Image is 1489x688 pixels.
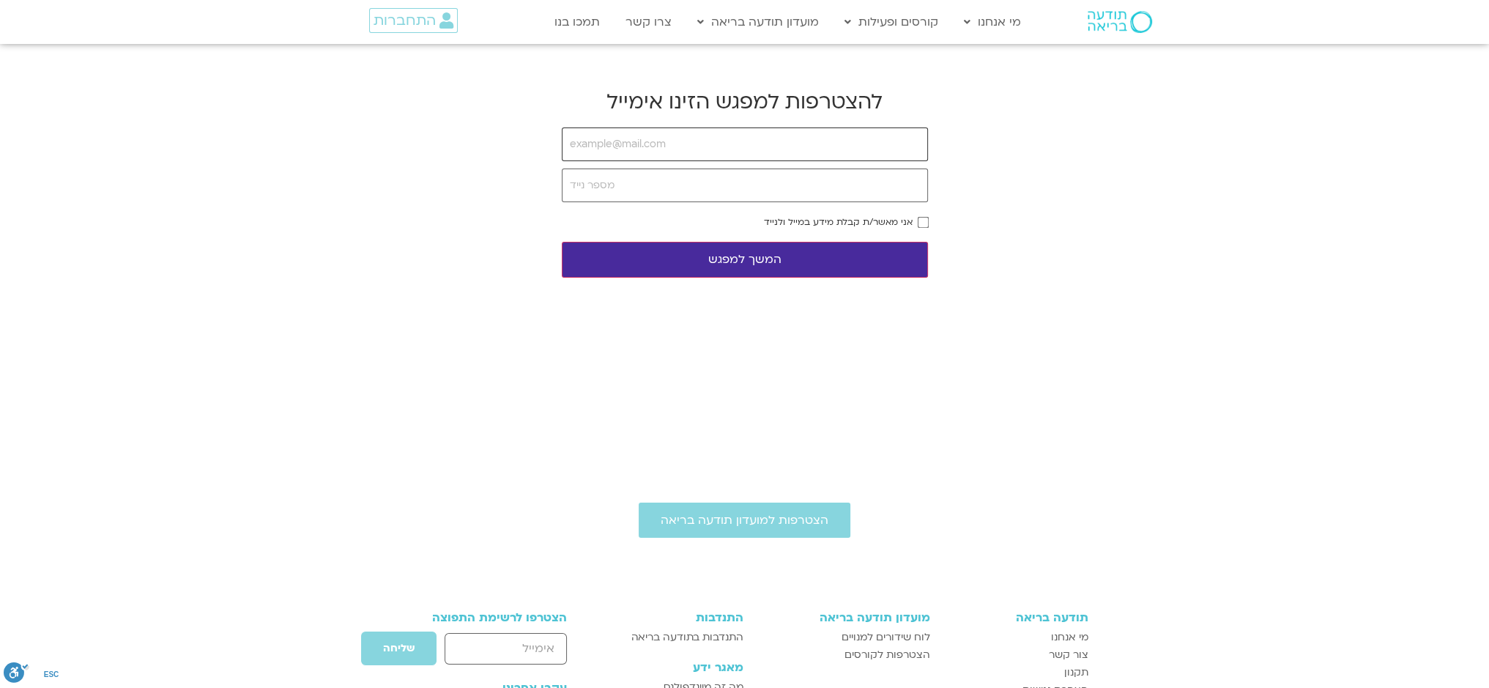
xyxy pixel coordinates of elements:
[547,8,607,36] a: תמכו בנו
[631,629,743,646] span: התנדבות בתודעה בריאה
[369,8,458,33] a: התחברות
[618,8,679,36] a: צרו קשר
[945,646,1088,664] a: צור קשר
[758,629,930,646] a: לוח שידורים למנויים
[1088,11,1152,33] img: תודעה בריאה
[445,633,567,665] input: אימייל
[607,661,743,674] h3: מאגר ידע
[758,611,930,624] h3: מועדון תודעה בריאה
[607,629,743,646] a: התנדבות בתודעה בריאה
[844,646,930,664] span: הצטרפות לקורסים
[1051,629,1088,646] span: מי אנחנו
[690,8,826,36] a: מועדון תודעה בריאה
[639,503,850,538] a: הצטרפות למועדון תודעה בריאה
[562,169,928,202] input: מספר נייד
[945,664,1088,681] a: תקנון
[764,217,913,227] label: אני מאשר/ת קבלת מידע במייל ולנייד
[842,629,930,646] span: לוח שידורים למנויים
[1049,646,1088,664] span: צור קשר
[401,631,568,673] form: טופס חדש
[758,646,930,664] a: הצטרפות לקורסים
[374,12,436,29] span: התחברות
[945,611,1088,624] h3: תודעה בריאה
[661,514,828,527] span: הצטרפות למועדון תודעה בריאה
[957,8,1028,36] a: מי אנחנו
[383,643,415,654] span: שליחה
[360,631,437,666] button: שליחה
[607,611,743,624] h3: התנדבות
[401,611,568,624] h3: הצטרפו לרשימת התפוצה
[1064,664,1088,681] span: תקנון
[562,88,928,116] h2: להצטרפות למפגש הזינו אימייל
[562,242,928,278] button: המשך למפגש
[945,629,1088,646] a: מי אנחנו
[562,127,928,161] input: example@mail.com
[837,8,946,36] a: קורסים ופעילות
